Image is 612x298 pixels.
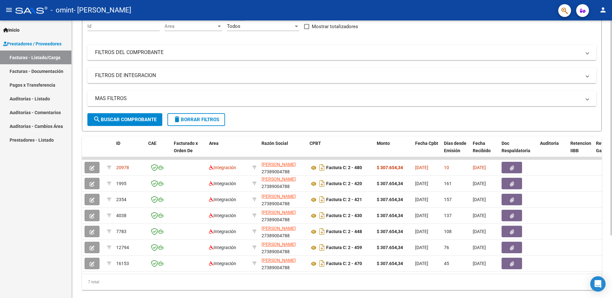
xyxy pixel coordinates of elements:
[318,178,326,189] i: Descargar documento
[570,141,591,153] span: Retencion IIBB
[173,117,219,122] span: Borrar Filtros
[415,213,428,218] span: [DATE]
[499,137,537,165] datatable-header-cell: Doc Respaldatoria
[165,23,216,29] span: Area
[318,242,326,253] i: Descargar documento
[326,197,362,202] strong: Factura C: 2 - 421
[95,49,581,56] mat-panel-title: FILTROS DEL COMPROBANTE
[87,113,162,126] button: Buscar Comprobante
[318,226,326,237] i: Descargar documento
[209,165,236,170] span: Integración
[444,213,452,218] span: 137
[415,229,428,234] span: [DATE]
[377,213,403,218] strong: $ 307.654,34
[148,141,157,146] span: CAE
[444,261,449,266] span: 45
[262,162,296,167] span: [PERSON_NAME]
[310,141,321,146] span: CPBT
[502,141,530,153] span: Doc Respaldatoria
[441,137,470,165] datatable-header-cell: Días desde Emisión
[444,245,449,250] span: 76
[116,197,126,202] span: 2354
[415,181,428,186] span: [DATE]
[415,197,428,202] span: [DATE]
[540,141,559,146] span: Auditoria
[318,194,326,205] i: Descargar documento
[415,165,428,170] span: [DATE]
[116,165,129,170] span: 20978
[173,115,181,123] mat-icon: delete
[227,23,240,29] span: Todos
[444,229,452,234] span: 108
[174,141,198,153] span: Facturado x Orden De
[82,274,602,290] div: 7 total
[473,261,486,266] span: [DATE]
[87,45,596,60] mat-expansion-panel-header: FILTROS DEL COMPROBANTE
[262,257,304,270] div: 27389004788
[374,137,413,165] datatable-header-cell: Monto
[93,115,101,123] mat-icon: search
[146,137,171,165] datatable-header-cell: CAE
[262,141,288,146] span: Razón Social
[262,226,296,231] span: [PERSON_NAME]
[377,261,403,266] strong: $ 307.654,34
[262,161,304,174] div: 27389004788
[473,229,486,234] span: [DATE]
[326,261,362,266] strong: Factura C: 2 - 470
[74,3,131,17] span: - [PERSON_NAME]
[470,137,499,165] datatable-header-cell: Fecha Recibido
[206,137,250,165] datatable-header-cell: Area
[262,210,296,215] span: [PERSON_NAME]
[116,213,126,218] span: 4038
[444,165,449,170] span: 10
[377,141,390,146] span: Monto
[209,229,236,234] span: Integración
[599,6,607,14] mat-icon: person
[209,245,236,250] span: Integración
[473,141,491,153] span: Fecha Recibido
[377,181,403,186] strong: $ 307.654,34
[318,210,326,221] i: Descargar documento
[377,229,403,234] strong: $ 307.654,34
[262,242,296,247] span: [PERSON_NAME]
[318,162,326,173] i: Descargar documento
[51,3,74,17] span: - omint
[473,213,486,218] span: [DATE]
[262,258,296,263] span: [PERSON_NAME]
[93,117,157,122] span: Buscar Comprobante
[444,197,452,202] span: 157
[473,197,486,202] span: [DATE]
[444,181,452,186] span: 161
[262,194,296,199] span: [PERSON_NAME]
[262,209,304,222] div: 27389004788
[568,137,593,165] datatable-header-cell: Retencion IIBB
[413,137,441,165] datatable-header-cell: Fecha Cpbt
[377,165,403,170] strong: $ 307.654,34
[5,6,13,14] mat-icon: menu
[444,141,466,153] span: Días desde Emisión
[95,72,581,79] mat-panel-title: FILTROS DE INTEGRACION
[262,241,304,254] div: 27389004788
[473,165,486,170] span: [DATE]
[326,213,362,218] strong: Factura C: 2 - 430
[87,91,596,106] mat-expansion-panel-header: MAS FILTROS
[95,95,581,102] mat-panel-title: MAS FILTROS
[415,245,428,250] span: [DATE]
[326,181,362,186] strong: Factura C: 2 - 420
[537,137,568,165] datatable-header-cell: Auditoria
[318,258,326,269] i: Descargar documento
[262,225,304,238] div: 27389004788
[116,245,129,250] span: 12794
[312,23,358,30] span: Mostrar totalizadores
[307,137,374,165] datatable-header-cell: CPBT
[262,193,304,206] div: 27389004788
[590,276,606,292] div: Open Intercom Messenger
[171,137,206,165] datatable-header-cell: Facturado x Orden De
[326,229,362,234] strong: Factura C: 2 - 448
[209,213,236,218] span: Integración
[116,141,120,146] span: ID
[167,113,225,126] button: Borrar Filtros
[473,181,486,186] span: [DATE]
[326,245,362,250] strong: Factura C: 2 - 459
[209,181,236,186] span: Integración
